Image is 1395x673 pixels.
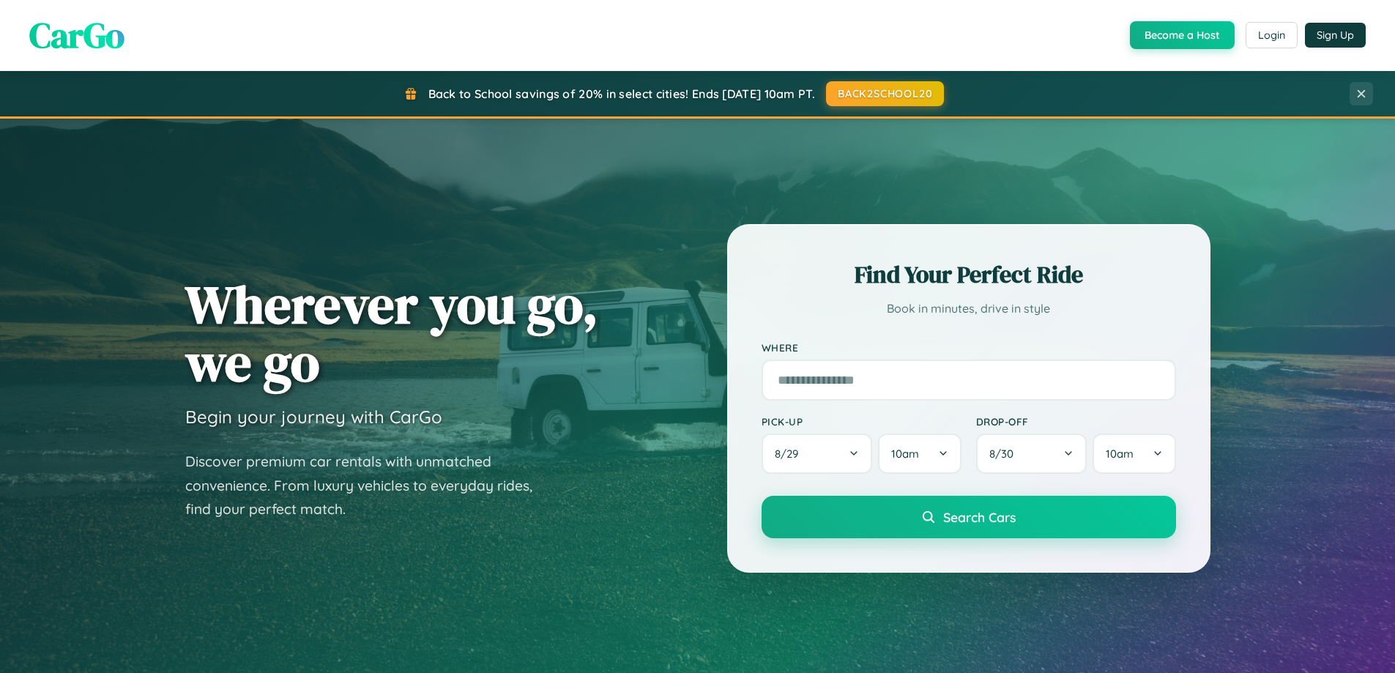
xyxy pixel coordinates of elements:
span: 8 / 30 [989,447,1021,461]
p: Discover premium car rentals with unmatched convenience. From luxury vehicles to everyday rides, ... [185,450,551,521]
h2: Find Your Perfect Ride [762,259,1176,291]
button: Become a Host [1130,21,1235,49]
button: 10am [1093,434,1175,474]
button: 8/30 [976,434,1087,474]
button: Login [1246,22,1298,48]
span: Search Cars [943,509,1016,525]
span: 10am [891,447,919,461]
span: 10am [1106,447,1134,461]
h3: Begin your journey with CarGo [185,406,442,428]
button: Sign Up [1305,23,1366,48]
p: Book in minutes, drive in style [762,298,1176,319]
label: Pick-up [762,415,961,428]
label: Drop-off [976,415,1176,428]
span: Back to School savings of 20% in select cities! Ends [DATE] 10am PT. [428,86,815,101]
button: 8/29 [762,434,873,474]
h1: Wherever you go, we go [185,275,598,391]
button: 10am [878,434,961,474]
span: CarGo [29,11,124,59]
button: Search Cars [762,496,1176,538]
label: Where [762,341,1176,354]
span: 8 / 29 [775,447,806,461]
button: BACK2SCHOOL20 [826,81,944,106]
